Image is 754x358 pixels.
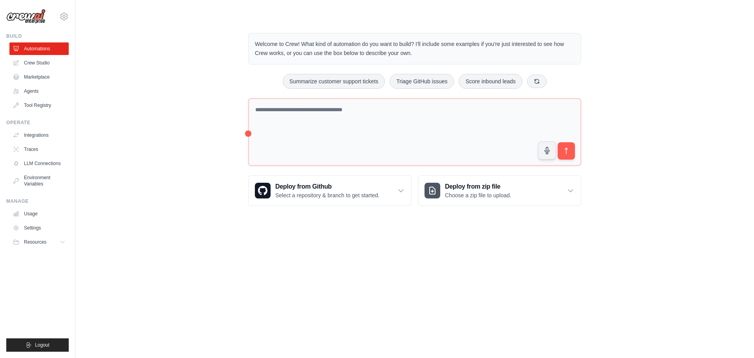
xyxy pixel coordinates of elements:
button: Logout [6,338,69,352]
p: Welcome to Crew! What kind of automation do you want to build? I'll include some examples if you'... [255,40,575,58]
a: Tool Registry [9,99,69,112]
img: Logo [6,9,46,24]
h3: Deploy from Github [275,182,379,191]
h3: Deploy from zip file [445,182,511,191]
button: Score inbound leads [459,74,522,89]
a: Traces [9,143,69,156]
div: Manage [6,198,69,204]
a: Agents [9,85,69,97]
a: Marketplace [9,71,69,83]
a: Crew Studio [9,57,69,69]
a: Environment Variables [9,171,69,190]
a: Integrations [9,129,69,141]
button: Resources [9,236,69,248]
p: Select a repository & branch to get started. [275,191,379,199]
a: Usage [9,207,69,220]
div: Build [6,33,69,39]
a: Automations [9,42,69,55]
button: Summarize customer support tickets [283,74,385,89]
a: LLM Connections [9,157,69,170]
span: Logout [35,342,49,348]
span: Resources [24,239,46,245]
a: Settings [9,222,69,234]
p: Choose a zip file to upload. [445,191,511,199]
button: Triage GitHub issues [390,74,454,89]
div: Operate [6,119,69,126]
